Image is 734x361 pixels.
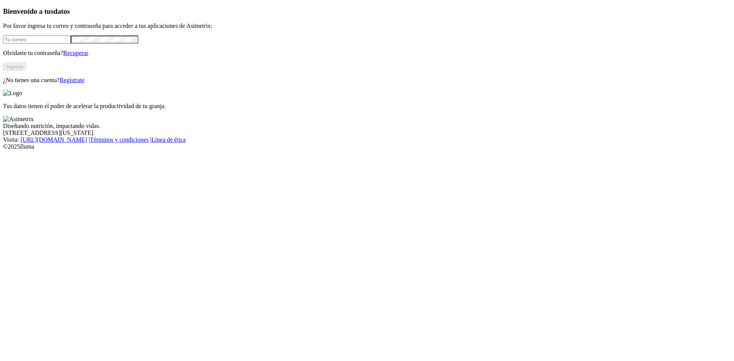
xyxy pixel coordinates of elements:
[3,50,731,57] p: Olvidaste tu contraseña?
[3,23,731,29] p: Por favor ingresa tu correo y contraseña para acceder a tus aplicaciones de Asimetrix:
[54,7,70,15] span: datos
[90,136,149,143] a: Términos y condiciones
[3,36,71,44] input: Tu correo
[21,136,87,143] a: [URL][DOMAIN_NAME]
[3,90,22,97] img: Logo
[3,130,731,136] div: [STREET_ADDRESS][US_STATE].
[3,123,731,130] div: Diseñando nutrición, impactando vidas.
[3,136,731,143] div: Visita : | |
[151,136,186,143] a: Línea de ética
[3,116,34,123] img: Asimetrix
[60,77,84,83] a: Regístrate
[3,7,731,16] h3: Bienvenido a tus
[3,103,731,110] p: Tus datos tienen el poder de acelerar la productividad de tu granja.
[3,77,731,84] p: ¿No tienes una cuenta?
[3,63,26,71] button: Ingresa
[63,50,88,56] a: Recuperar
[3,143,731,150] div: © 2025 Iluma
